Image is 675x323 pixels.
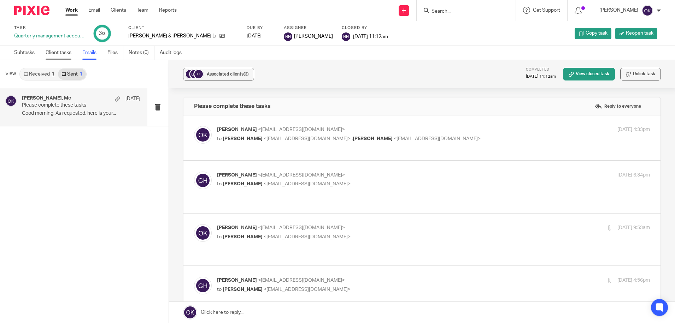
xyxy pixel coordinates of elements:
span: to [217,136,222,141]
span: Associated clients [207,72,249,76]
label: Client [128,25,238,31]
a: Copy task [575,28,611,39]
span: [PERSON_NAME] [223,234,263,239]
label: Due by [247,25,275,31]
a: Reopen task [615,28,657,39]
span: [PERSON_NAME] [294,33,333,40]
span: <[EMAIL_ADDRESS][DOMAIN_NAME]> [264,234,351,239]
a: Files [107,46,123,60]
span: [PERSON_NAME] [217,173,257,178]
div: [DATE] [247,32,275,40]
span: Reopen task [626,30,653,37]
span: <[EMAIL_ADDRESS][DOMAIN_NAME]> [258,173,345,178]
span: [PERSON_NAME] [223,287,263,292]
a: Team [137,7,148,14]
span: [PERSON_NAME] [223,181,263,186]
img: svg%3E [194,126,212,144]
a: Work [65,7,78,14]
a: Notes (0) [129,46,154,60]
span: <[EMAIL_ADDRESS][DOMAIN_NAME]> [264,181,351,186]
span: to [217,287,222,292]
span: [DATE] 11:12am [353,34,388,39]
div: 1 [52,72,54,77]
img: svg%3E [642,5,653,16]
img: svg%3E [194,224,212,242]
input: Search [431,8,494,15]
h4: [PERSON_NAME], Me [22,95,71,101]
img: svg%3E [194,277,212,294]
span: [PERSON_NAME] [217,225,257,230]
img: svg%3E [342,32,350,41]
span: [PERSON_NAME] [217,127,257,132]
a: Audit logs [160,46,187,60]
span: <[EMAIL_ADDRESS][DOMAIN_NAME]> [394,136,481,141]
div: Quarterly management accounts [14,32,85,40]
p: [DATE] 4:33pm [617,126,650,133]
label: Task [14,25,85,31]
p: [DATE] 11:12am [526,74,556,79]
img: svg%3E [189,69,200,79]
a: Email [88,7,100,14]
a: Emails [82,46,102,60]
span: <[EMAIL_ADDRESS][DOMAIN_NAME]> [264,136,351,141]
span: Copy task [586,30,607,37]
button: +1 Associated clients(3) [183,68,254,80]
a: Received1 [20,68,58,80]
span: [PERSON_NAME] [353,136,393,141]
p: [DATE] [125,95,140,102]
small: /3 [102,32,106,36]
button: Unlink task [620,68,661,80]
img: Pixie [14,6,49,15]
span: (3) [243,72,249,76]
span: Get Support [533,8,560,13]
label: Reply to everyone [593,101,643,112]
span: to [217,234,222,239]
span: Completed [526,68,550,71]
p: [PERSON_NAME] [599,7,638,14]
img: svg%3E [5,95,17,107]
a: Client tasks [46,46,77,60]
span: [PERSON_NAME] [223,136,263,141]
span: <[EMAIL_ADDRESS][DOMAIN_NAME]> [258,278,345,283]
label: Closed by [342,25,388,31]
p: [DATE] 4:56pm [617,277,650,284]
p: [DATE] 6:34pm [617,172,650,179]
div: 1 [80,72,82,77]
img: svg%3E [284,32,292,41]
div: 3 [99,29,106,37]
a: Reports [159,7,177,14]
a: Clients [111,7,126,14]
div: +1 [194,70,203,78]
img: svg%3E [194,172,212,189]
p: Good morning. As requested, here is your... [22,110,140,116]
span: <[EMAIL_ADDRESS][DOMAIN_NAME]> [264,287,351,292]
p: [PERSON_NAME] & [PERSON_NAME] Limited [128,32,216,40]
a: View closed task [563,68,615,80]
a: Subtasks [14,46,40,60]
p: [DATE] 9:53am [617,224,650,232]
span: View [5,70,16,78]
a: Sent1 [58,68,86,80]
span: <[EMAIL_ADDRESS][DOMAIN_NAME]> [258,225,345,230]
p: Please complete these tasks [22,102,117,108]
span: [PERSON_NAME] [217,278,257,283]
label: Assignee [284,25,333,31]
img: svg%3E [185,69,195,79]
span: , [352,136,353,141]
h4: Please complete these tasks [194,103,271,110]
span: to [217,181,222,186]
span: <[EMAIL_ADDRESS][DOMAIN_NAME]> [258,127,345,132]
